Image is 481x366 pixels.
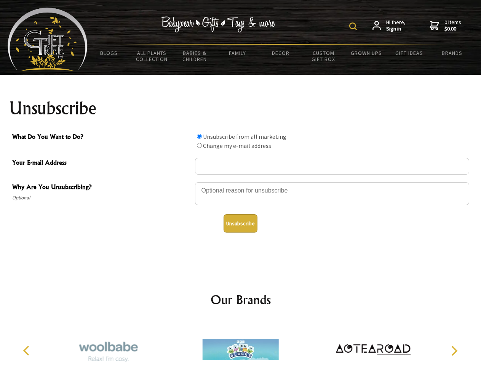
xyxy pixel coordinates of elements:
[203,142,271,149] label: Change my e-mail address
[12,158,191,169] span: Your E-mail Address
[12,132,191,143] span: What Do You Want to Do?
[345,45,388,61] a: Grown Ups
[197,143,202,148] input: What Do You Want to Do?
[302,45,345,67] a: Custom Gift Box
[372,19,406,32] a: Hi there,Sign in
[195,182,469,205] textarea: Why Are You Unsubscribing?
[173,45,216,67] a: Babies & Children
[224,214,257,233] button: Unsubscribe
[430,19,461,32] a: 0 items$0.00
[15,291,466,309] h2: Our Brands
[9,99,472,117] h1: Unsubscribe
[195,158,469,175] input: Your E-mail Address
[197,134,202,139] input: What Do You Want to Do?
[161,16,276,32] img: Babywear - Gifts - Toys & more
[444,19,461,32] span: 0 items
[349,22,357,30] img: product search
[386,26,406,32] strong: Sign in
[88,45,131,61] a: BLOGS
[446,342,462,359] button: Next
[444,26,461,32] strong: $0.00
[203,133,286,140] label: Unsubscribe from all marketing
[386,19,406,32] span: Hi there,
[259,45,302,61] a: Decor
[12,193,191,202] span: Optional
[216,45,259,61] a: Family
[131,45,174,67] a: All Plants Collection
[8,8,88,71] img: Babyware - Gifts - Toys and more...
[19,342,36,359] button: Previous
[388,45,431,61] a: Gift Ideas
[12,182,191,193] span: Why Are You Unsubscribing?
[431,45,474,61] a: Brands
